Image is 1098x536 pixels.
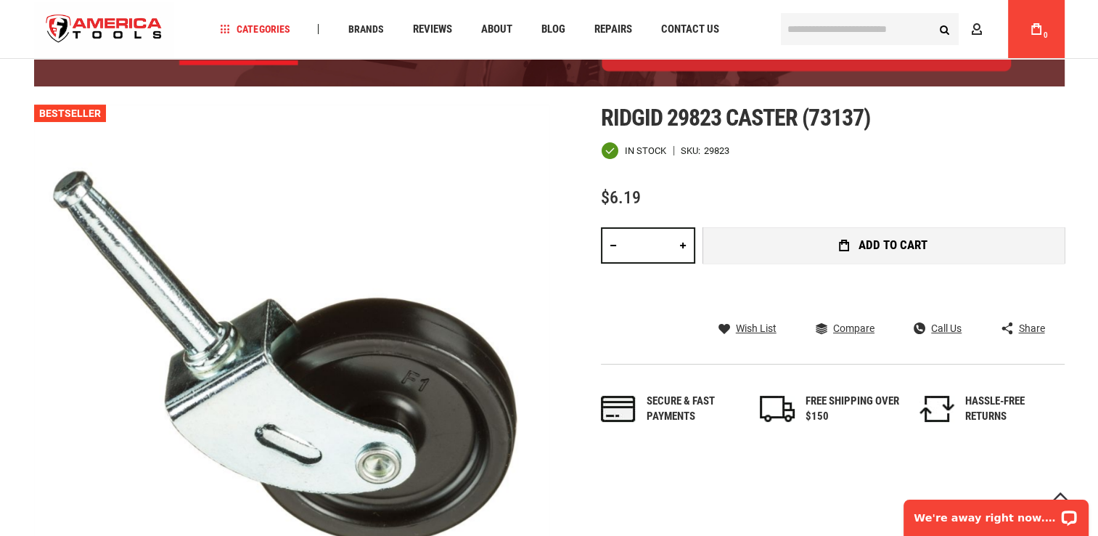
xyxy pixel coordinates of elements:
span: $6.19 [601,187,641,208]
span: Ridgid 29823 caster (73137) [601,104,870,131]
img: America Tools [34,2,175,57]
span: Brands [348,24,383,34]
iframe: Secure express checkout frame [700,268,1068,310]
a: Wish List [718,322,777,335]
div: HASSLE-FREE RETURNS [965,394,1060,425]
span: Wish List [736,323,777,333]
a: About [474,20,518,39]
div: FREE SHIPPING OVER $150 [806,394,900,425]
img: shipping [760,396,795,422]
a: Categories [213,20,296,39]
span: Repairs [594,24,631,35]
span: Add to Cart [859,239,927,251]
span: Reviews [412,24,451,35]
button: Search [931,15,959,43]
span: Call Us [931,323,962,333]
span: 0 [1044,31,1048,39]
a: Reviews [406,20,458,39]
img: returns [919,396,954,422]
a: store logo [34,2,175,57]
span: Compare [833,323,874,333]
span: Blog [541,24,565,35]
a: Compare [816,322,874,335]
span: Contact Us [660,24,718,35]
span: Categories [220,24,290,34]
img: payments [601,396,636,422]
a: Contact Us [654,20,725,39]
a: Brands [341,20,390,39]
div: Secure & fast payments [647,394,741,425]
span: Share [1018,323,1044,333]
button: Add to Cart [702,227,1065,264]
div: 29823 [704,146,729,155]
span: About [480,24,512,35]
a: Blog [534,20,571,39]
span: In stock [625,146,666,155]
strong: SKU [681,146,704,155]
a: Repairs [587,20,638,39]
div: Availability [601,142,666,160]
iframe: LiveChat chat widget [894,490,1098,536]
a: Call Us [914,322,962,335]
